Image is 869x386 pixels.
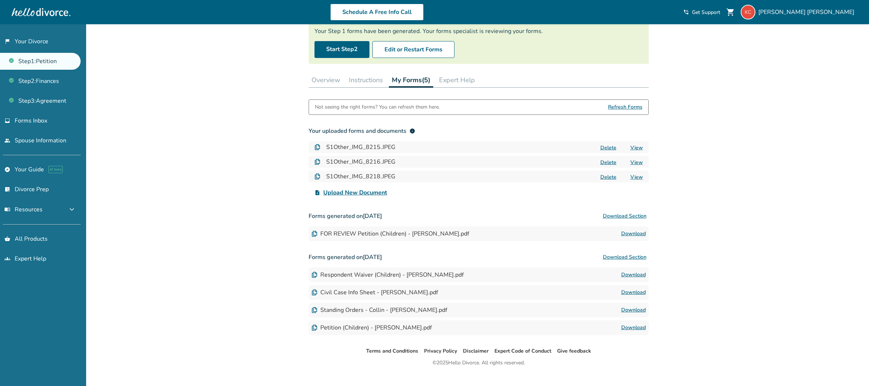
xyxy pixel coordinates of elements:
div: Petition (Children) - [PERSON_NAME].pdf [312,324,432,332]
li: Disclaimer [463,347,489,356]
img: Document [314,144,320,150]
div: Civil Case Info Sheet - [PERSON_NAME].pdf [312,288,438,296]
a: Terms and Conditions [366,347,418,354]
div: Respondent Waiver (Children) - [PERSON_NAME].pdf [312,271,464,279]
a: Download [621,306,646,314]
span: flag_2 [4,39,10,44]
a: Download [621,323,646,332]
span: shopping_cart [726,8,735,17]
a: Download [621,288,646,297]
button: Delete [598,144,619,152]
h3: Forms generated on [DATE] [309,209,649,223]
a: phone_in_talkGet Support [683,9,720,16]
a: View [630,159,643,166]
span: people [4,138,10,143]
button: Expert Help [436,73,478,87]
div: Your uploaded forms and documents [309,127,415,135]
div: Not seeing the right forms? You can refresh them here. [315,100,440,114]
a: Start Step2 [314,41,369,58]
span: menu_book [4,207,10,212]
img: Document [312,325,317,331]
button: My Forms(5) [389,73,433,88]
h4: S1Other_IMG_8216.JPEG [326,157,395,166]
img: Document [314,159,320,165]
img: Document [312,272,317,278]
h3: Forms generated on [DATE] [309,250,649,265]
li: Give feedback [557,347,591,356]
span: phone_in_talk [683,9,689,15]
iframe: Chat Widget [832,351,869,386]
a: View [630,174,643,181]
span: shopping_basket [4,236,10,242]
img: Document [314,174,320,179]
span: Get Support [692,9,720,16]
a: Privacy Policy [424,347,457,354]
a: Download [621,270,646,279]
button: Overview [309,73,343,87]
span: Upload New Document [323,188,387,197]
img: keith.crowder@gmail.com [741,5,755,19]
span: list_alt_check [4,186,10,192]
div: FOR REVIEW Petition (Children) - [PERSON_NAME].pdf [312,230,469,238]
span: expand_more [67,205,76,214]
div: Your Step 1 forms have been generated. Your forms specialist is reviewing your forms. [314,27,643,35]
div: Standing Orders - Collin - [PERSON_NAME].pdf [312,306,447,314]
a: View [630,144,643,151]
button: Delete [598,173,619,181]
a: Expert Code of Conduct [494,347,551,354]
h4: S1Other_IMG_8218.JPEG [326,172,395,181]
span: info [409,128,415,134]
span: inbox [4,118,10,124]
span: Refresh Forms [608,100,642,114]
button: Edit or Restart Forms [372,41,454,58]
img: Document [312,289,317,295]
span: AI beta [48,166,63,173]
span: groups [4,256,10,262]
a: Schedule A Free Info Call [330,4,424,21]
h4: S1Other_IMG_8215.JPEG [326,143,395,152]
span: upload_file [314,190,320,196]
span: explore [4,167,10,172]
button: Download Section [601,209,649,223]
button: Instructions [346,73,386,87]
a: Download [621,229,646,238]
span: Forms Inbox [15,117,47,125]
img: Document [312,231,317,237]
button: Delete [598,159,619,166]
img: Document [312,307,317,313]
button: Download Section [601,250,649,265]
span: [PERSON_NAME] [PERSON_NAME] [758,8,857,16]
div: © 2025 Hello Divorce. All rights reserved. [432,358,525,367]
span: Resources [4,205,43,214]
